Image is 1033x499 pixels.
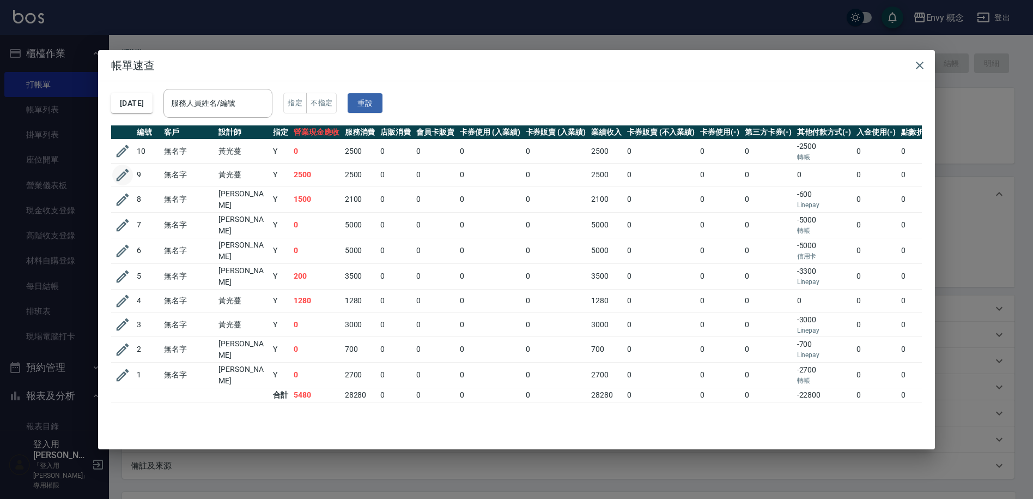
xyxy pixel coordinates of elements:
[624,187,697,212] td: 0
[161,289,216,312] td: 無名字
[342,238,378,263] td: 5000
[854,289,898,312] td: 0
[414,388,457,402] td: 0
[523,187,589,212] td: 0
[697,312,742,336] td: 0
[342,362,378,388] td: 2700
[342,263,378,289] td: 3500
[457,336,523,362] td: 0
[378,212,414,238] td: 0
[624,238,697,263] td: 0
[854,139,898,163] td: 0
[794,289,854,312] td: 0
[134,336,161,362] td: 2
[291,238,342,263] td: 0
[161,263,216,289] td: 無名字
[588,289,624,312] td: 1280
[134,263,161,289] td: 5
[134,139,161,163] td: 10
[588,263,624,289] td: 3500
[697,289,742,312] td: 0
[794,263,854,289] td: -3300
[342,312,378,336] td: 3000
[588,336,624,362] td: 700
[794,238,854,263] td: -5000
[742,289,794,312] td: 0
[111,93,153,113] button: [DATE]
[697,212,742,238] td: 0
[697,163,742,187] td: 0
[306,93,337,114] button: 不指定
[270,362,291,388] td: Y
[624,163,697,187] td: 0
[270,125,291,140] th: 指定
[283,93,307,114] button: 指定
[457,125,523,140] th: 卡券使用 (入業績)
[742,187,794,212] td: 0
[898,212,958,238] td: 0
[742,362,794,388] td: 0
[697,125,742,140] th: 卡券使用(-)
[270,238,291,263] td: Y
[161,212,216,238] td: 無名字
[342,336,378,362] td: 700
[742,238,794,263] td: 0
[414,263,457,289] td: 0
[291,139,342,163] td: 0
[523,125,589,140] th: 卡券販賣 (入業績)
[624,312,697,336] td: 0
[270,163,291,187] td: Y
[742,336,794,362] td: 0
[291,125,342,140] th: 營業現金應收
[523,163,589,187] td: 0
[588,139,624,163] td: 2500
[216,263,270,289] td: [PERSON_NAME]
[523,263,589,289] td: 0
[898,125,958,140] th: 點數折抵金額(-)
[161,139,216,163] td: 無名字
[624,139,697,163] td: 0
[348,93,382,113] button: 重設
[216,238,270,263] td: [PERSON_NAME]
[523,139,589,163] td: 0
[291,336,342,362] td: 0
[588,312,624,336] td: 3000
[270,336,291,362] td: Y
[291,362,342,388] td: 0
[523,212,589,238] td: 0
[854,212,898,238] td: 0
[797,251,852,261] p: 信用卡
[697,263,742,289] td: 0
[291,263,342,289] td: 200
[134,212,161,238] td: 7
[378,187,414,212] td: 0
[342,125,378,140] th: 服務消費
[291,212,342,238] td: 0
[898,312,958,336] td: 0
[457,362,523,388] td: 0
[378,125,414,140] th: 店販消費
[270,212,291,238] td: Y
[378,289,414,312] td: 0
[216,212,270,238] td: [PERSON_NAME]
[742,163,794,187] td: 0
[523,362,589,388] td: 0
[854,163,898,187] td: 0
[342,289,378,312] td: 1280
[523,289,589,312] td: 0
[216,163,270,187] td: 黃光蔓
[898,263,958,289] td: 0
[216,312,270,336] td: 黃光蔓
[134,312,161,336] td: 3
[588,238,624,263] td: 5000
[414,187,457,212] td: 0
[797,326,852,335] p: Linepay
[854,336,898,362] td: 0
[898,289,958,312] td: 0
[697,336,742,362] td: 0
[161,336,216,362] td: 無名字
[270,289,291,312] td: Y
[216,362,270,388] td: [PERSON_NAME]
[742,312,794,336] td: 0
[624,388,697,402] td: 0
